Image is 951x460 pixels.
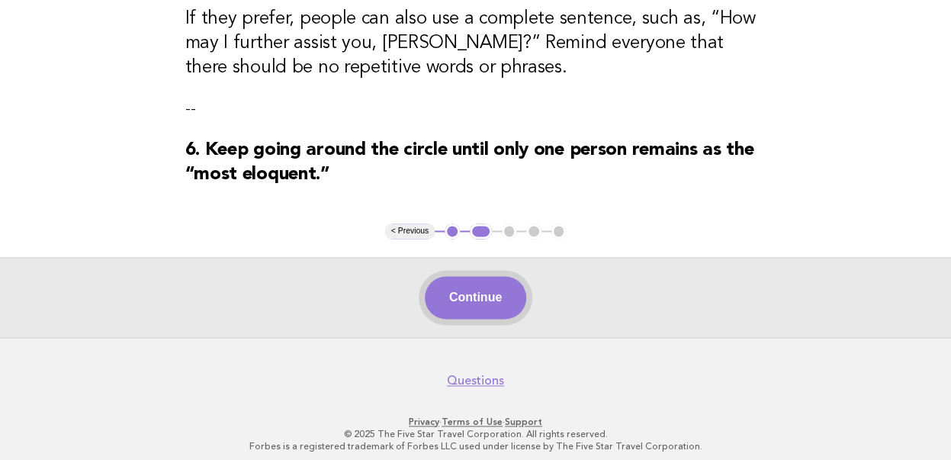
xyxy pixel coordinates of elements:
[21,416,930,428] p: · ·
[185,141,754,184] strong: 6. Keep going around the circle until only one person remains as the “most eloquent.”
[470,224,492,239] button: 2
[409,417,439,427] a: Privacy
[425,276,526,319] button: Continue
[505,417,542,427] a: Support
[385,224,435,239] button: < Previous
[21,428,930,440] p: © 2025 The Five Star Travel Corporation. All rights reserved.
[447,373,504,388] a: Questions
[185,98,766,120] p: --
[442,417,503,427] a: Terms of Use
[185,7,766,80] h3: If they prefer, people can also use a complete sentence, such as, “How may I further assist you, ...
[445,224,460,239] button: 1
[21,440,930,452] p: Forbes is a registered trademark of Forbes LLC used under license by The Five Star Travel Corpora...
